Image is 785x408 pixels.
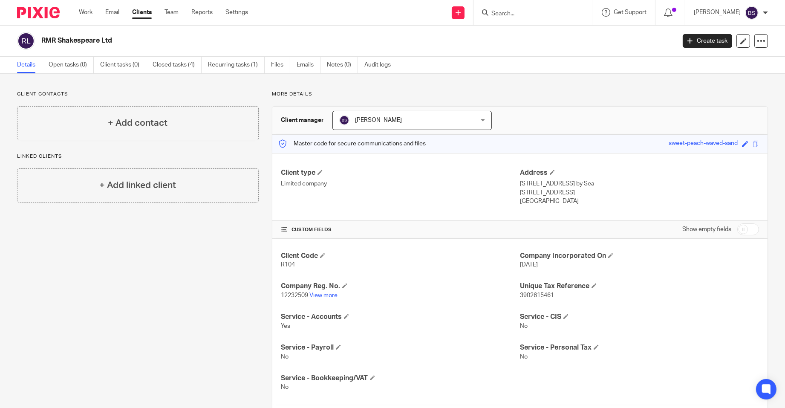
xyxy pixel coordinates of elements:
[41,36,544,45] h2: RMR Shakespeare Ltd
[17,32,35,50] img: svg%3E
[281,354,289,360] span: No
[49,57,94,73] a: Open tasks (0)
[279,139,426,148] p: Master code for secure communications and files
[520,323,528,329] span: No
[99,179,176,192] h4: + Add linked client
[520,292,554,298] span: 3902615461
[327,57,358,73] a: Notes (0)
[108,116,167,130] h4: + Add contact
[105,8,119,17] a: Email
[520,282,759,291] h4: Unique Tax Reference
[694,8,741,17] p: [PERSON_NAME]
[225,8,248,17] a: Settings
[491,10,567,18] input: Search
[297,57,320,73] a: Emails
[669,139,738,149] div: sweet-peach-waved-sand
[17,91,259,98] p: Client contacts
[272,91,768,98] p: More details
[520,197,759,205] p: [GEOGRAPHIC_DATA]
[281,179,520,188] p: Limited company
[520,262,538,268] span: [DATE]
[281,282,520,291] h4: Company Reg. No.
[153,57,202,73] a: Closed tasks (4)
[281,343,520,352] h4: Service - Payroll
[17,7,60,18] img: Pixie
[281,313,520,321] h4: Service - Accounts
[165,8,179,17] a: Team
[281,168,520,177] h4: Client type
[17,57,42,73] a: Details
[281,374,520,383] h4: Service - Bookkeeping/VAT
[191,8,213,17] a: Reports
[520,343,759,352] h4: Service - Personal Tax
[355,117,402,123] span: [PERSON_NAME]
[79,8,92,17] a: Work
[520,179,759,188] p: [STREET_ADDRESS] by Sea
[281,116,324,124] h3: Client manager
[271,57,290,73] a: Files
[100,57,146,73] a: Client tasks (0)
[520,313,759,321] h4: Service - CIS
[281,323,290,329] span: Yes
[281,226,520,233] h4: CUSTOM FIELDS
[683,34,732,48] a: Create task
[281,262,295,268] span: R104
[281,292,308,298] span: 12232509
[682,225,731,234] label: Show empty fields
[17,153,259,160] p: Linked clients
[614,9,646,15] span: Get Support
[339,115,349,125] img: svg%3E
[309,292,338,298] a: View more
[745,6,759,20] img: svg%3E
[281,252,520,260] h4: Client Code
[132,8,152,17] a: Clients
[520,188,759,197] p: [STREET_ADDRESS]
[208,57,265,73] a: Recurring tasks (1)
[281,384,289,390] span: No
[520,354,528,360] span: No
[520,168,759,177] h4: Address
[364,57,397,73] a: Audit logs
[520,252,759,260] h4: Company Incorporated On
